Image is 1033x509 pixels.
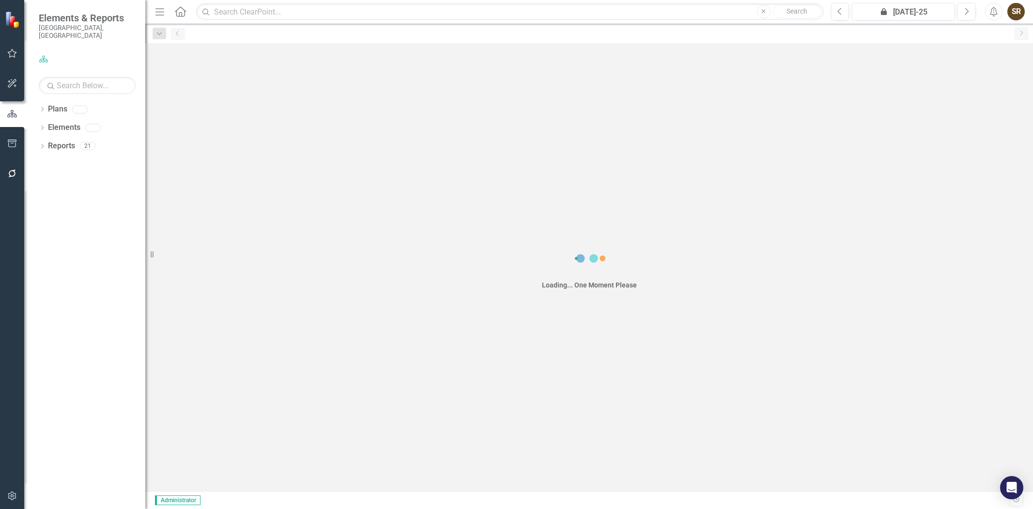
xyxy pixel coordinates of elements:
a: Reports [48,141,75,152]
img: ClearPoint Strategy [5,11,22,28]
span: Administrator [155,495,200,505]
input: Search ClearPoint... [196,3,824,20]
div: [DATE]-25 [855,6,952,18]
a: Elements [48,122,80,133]
button: SR [1007,3,1025,20]
button: [DATE]-25 [852,3,955,20]
span: Elements & Reports [39,12,136,24]
span: Search [786,7,807,15]
input: Search Below... [39,77,136,94]
div: Loading... One Moment Please [542,280,637,290]
button: Search [773,5,821,18]
small: [GEOGRAPHIC_DATA], [GEOGRAPHIC_DATA] [39,24,136,40]
div: Open Intercom Messenger [1000,476,1023,499]
div: 21 [80,142,95,150]
a: Plans [48,104,67,115]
